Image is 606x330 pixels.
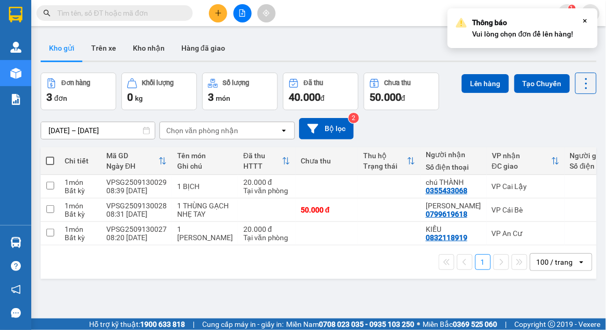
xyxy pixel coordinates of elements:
button: Kho gửi [41,36,83,61]
button: Chưa thu50.000đ [364,73,439,110]
div: Bất kỳ [65,186,96,195]
span: 40.000 [289,91,320,103]
div: chú THÀNH [426,178,481,186]
div: 1 túi hồng [177,225,233,242]
span: đ [320,94,325,102]
button: Trên xe [83,36,125,61]
div: VPSG2509130029 [106,178,167,186]
img: logo-vxr [9,7,22,22]
span: Cung cấp máy in - giấy in: [202,319,283,330]
button: Hàng đã giao [173,36,233,61]
img: solution-icon [10,94,21,105]
div: VPSG2509130027 [106,225,167,233]
div: Đã thu [243,151,282,160]
button: Đơn hàng3đơn [41,73,116,110]
input: Select a date range. [41,122,155,139]
sup: 1 [568,5,576,12]
span: plus [215,9,222,17]
div: HTTT [243,162,282,170]
div: Tại văn phòng [243,186,290,195]
div: 20.000 đ [243,178,290,186]
svg: open [280,126,288,135]
div: Số điện thoại [426,163,481,171]
span: đơn [54,94,67,102]
div: NHẸ TAY [177,210,233,218]
div: Bất kỳ [65,210,96,218]
button: 1 [475,254,491,270]
div: 1 BỊCH [177,182,233,191]
div: Ghi chú [177,162,233,170]
button: Khối lượng0kg [121,73,197,110]
svg: open [577,258,586,266]
th: Toggle SortBy [101,147,172,175]
div: Số lượng [223,79,250,87]
span: question-circle [11,261,21,271]
div: Ngày ĐH [106,162,158,170]
span: Miền Nam [286,319,414,330]
span: | [193,319,194,330]
div: Thu hộ [363,151,407,160]
span: notification [11,285,21,294]
span: 50.000 [369,91,401,103]
div: Đã thu [304,79,323,87]
span: Miền Bắc [423,319,498,330]
button: Tạo Chuyến [514,74,570,93]
div: Tên món [177,151,233,160]
div: Bất kỳ [65,233,96,242]
span: đ [401,94,405,102]
button: aim [257,4,276,22]
div: Đơn hàng [61,79,90,87]
img: warehouse-icon [10,42,21,53]
button: Lên hàng [462,74,509,93]
div: 1 món [65,178,96,186]
div: VP Cái Bè [492,206,560,214]
span: 1 [570,5,574,12]
div: 0355433068 [426,186,467,195]
div: Chọn văn phòng nhận [166,125,238,136]
div: KIỀU [426,225,481,233]
strong: 1900 633 818 [140,320,185,328]
div: 1 món [65,202,96,210]
span: copyright [548,321,555,328]
img: warehouse-icon [10,68,21,79]
button: plus [209,4,227,22]
div: 08:39 [DATE] [106,186,167,195]
span: aim [263,9,270,17]
div: VP Cai Lậy [492,182,560,191]
div: 1 THÙNG GẠCH [177,202,233,210]
div: Tại văn phòng [243,233,290,242]
div: Khối lượng [142,79,174,87]
button: caret-down [582,4,600,22]
div: ĐC giao [492,162,551,170]
th: Toggle SortBy [358,147,421,175]
span: file-add [239,9,246,17]
span: message [11,308,21,318]
span: 3 [208,91,214,103]
button: Bộ lọc [299,118,354,139]
span: kg [135,94,143,102]
div: 50.000 đ [301,206,353,214]
button: Đã thu40.000đ [283,73,358,110]
div: 1 món [65,225,96,233]
strong: Thông báo [472,18,508,27]
span: 3 [46,91,52,103]
span: thinh.haiduyen [486,6,558,19]
div: VP An Cư [492,229,560,238]
span: Hỗ trợ kỹ thuật: [89,319,185,330]
button: Số lượng3món [202,73,278,110]
div: Chưa thu [301,157,353,165]
div: 08:20 [DATE] [106,233,167,242]
div: Người nhận [426,150,481,159]
div: 0799619618 [426,210,467,218]
span: món [216,94,230,102]
span: ⚪️ [417,322,420,326]
div: 20.000 đ [243,225,290,233]
strong: 0369 525 060 [453,320,498,328]
img: warehouse-icon [10,237,21,248]
div: VP nhận [492,151,551,160]
span: | [505,319,507,330]
sup: 2 [349,113,359,123]
div: Mã GD [106,151,158,160]
span: search [43,9,51,17]
strong: 0708 023 035 - 0935 103 250 [319,320,414,328]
